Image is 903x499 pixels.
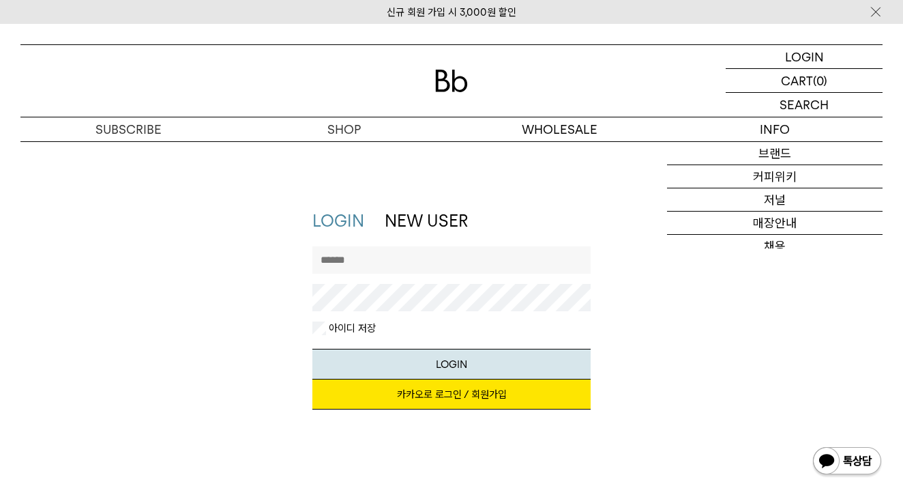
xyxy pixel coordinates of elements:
a: 카카오로 로그인 / 회원가입 [312,380,591,410]
a: 커피위키 [667,165,883,188]
a: NEW USER [385,211,468,231]
p: INFO [667,117,883,141]
img: 로고 [435,70,468,92]
a: SHOP [236,117,451,141]
button: LOGIN [312,349,591,380]
p: CART [781,69,813,92]
a: 매장안내 [667,212,883,235]
p: LOGIN [785,45,824,68]
a: LOGIN [726,45,883,69]
a: SUBSCRIBE [20,117,236,141]
label: 아이디 저장 [326,322,376,335]
a: LOGIN [312,211,364,231]
p: SEARCH [780,93,829,117]
p: WHOLESALE [451,117,667,141]
a: 채용 [667,235,883,258]
a: CART (0) [726,69,883,93]
p: (0) [813,69,827,92]
a: 신규 회원 가입 시 3,000원 할인 [387,6,516,18]
a: 저널 [667,188,883,212]
a: 브랜드 [667,142,883,165]
img: 카카오톡 채널 1:1 채팅 버튼 [812,446,883,479]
